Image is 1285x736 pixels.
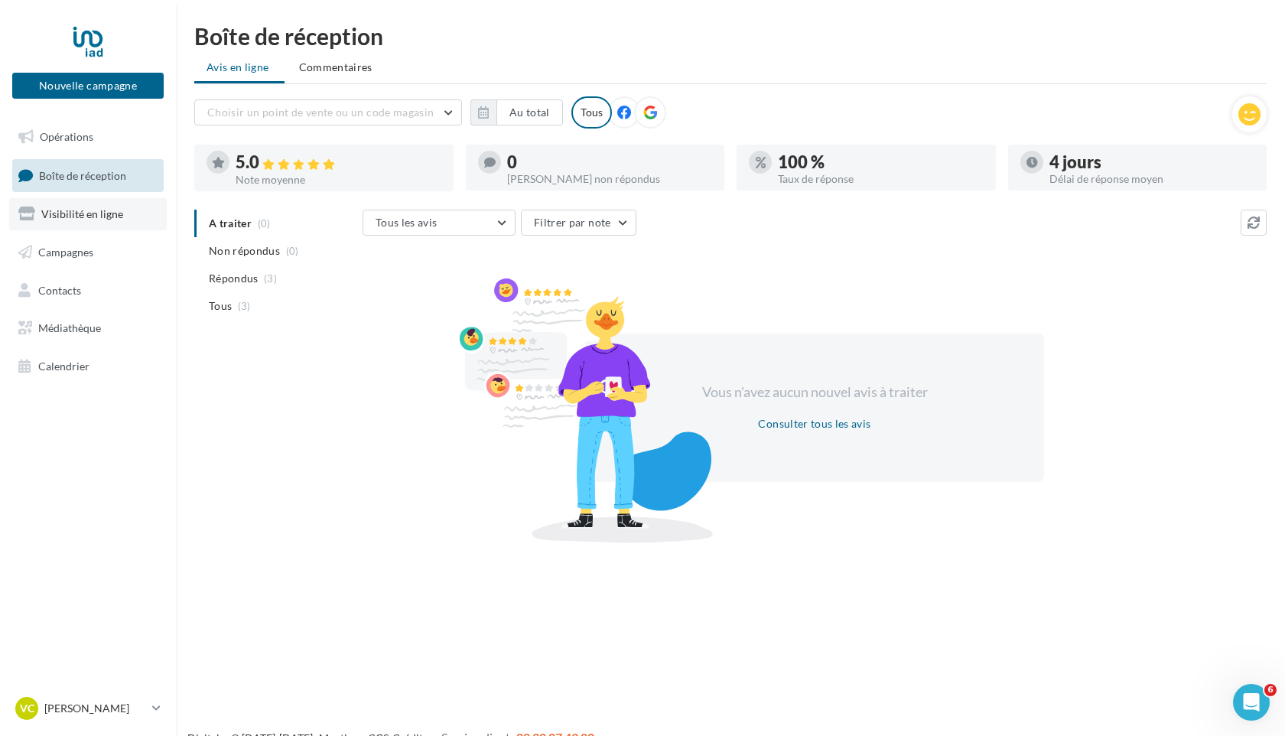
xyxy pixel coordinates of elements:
[39,168,126,181] span: Boîte de réception
[41,207,123,220] span: Visibilité en ligne
[9,312,167,344] a: Médiathèque
[376,216,438,229] span: Tous les avis
[207,106,434,119] span: Choisir un point de vente ou un code magasin
[9,121,167,153] a: Opérations
[1049,154,1255,171] div: 4 jours
[470,99,563,125] button: Au total
[521,210,636,236] button: Filtrer par note
[236,174,441,185] div: Note moyenne
[752,415,877,433] button: Consulter tous les avis
[209,298,232,314] span: Tous
[209,271,259,286] span: Répondus
[20,701,34,716] span: VC
[1049,174,1255,184] div: Délai de réponse moyen
[363,210,516,236] button: Tous les avis
[38,321,101,334] span: Médiathèque
[9,350,167,383] a: Calendrier
[44,701,146,716] p: [PERSON_NAME]
[683,383,946,402] div: Vous n'avez aucun nouvel avis à traiter
[286,245,299,257] span: (0)
[507,174,713,184] div: [PERSON_NAME] non répondus
[209,243,280,259] span: Non répondus
[1264,684,1277,696] span: 6
[778,174,984,184] div: Taux de réponse
[299,60,372,75] span: Commentaires
[12,694,164,723] a: VC [PERSON_NAME]
[194,99,462,125] button: Choisir un point de vente ou un code magasin
[571,96,612,129] div: Tous
[1233,684,1270,721] iframe: Intercom live chat
[38,360,89,373] span: Calendrier
[40,130,93,143] span: Opérations
[12,73,164,99] button: Nouvelle campagne
[9,275,167,307] a: Contacts
[264,272,277,285] span: (3)
[9,159,167,192] a: Boîte de réception
[238,300,251,312] span: (3)
[236,154,441,171] div: 5.0
[9,198,167,230] a: Visibilité en ligne
[496,99,563,125] button: Au total
[9,236,167,269] a: Campagnes
[194,24,1267,47] div: Boîte de réception
[507,154,713,171] div: 0
[38,246,93,259] span: Campagnes
[38,283,81,296] span: Contacts
[778,154,984,171] div: 100 %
